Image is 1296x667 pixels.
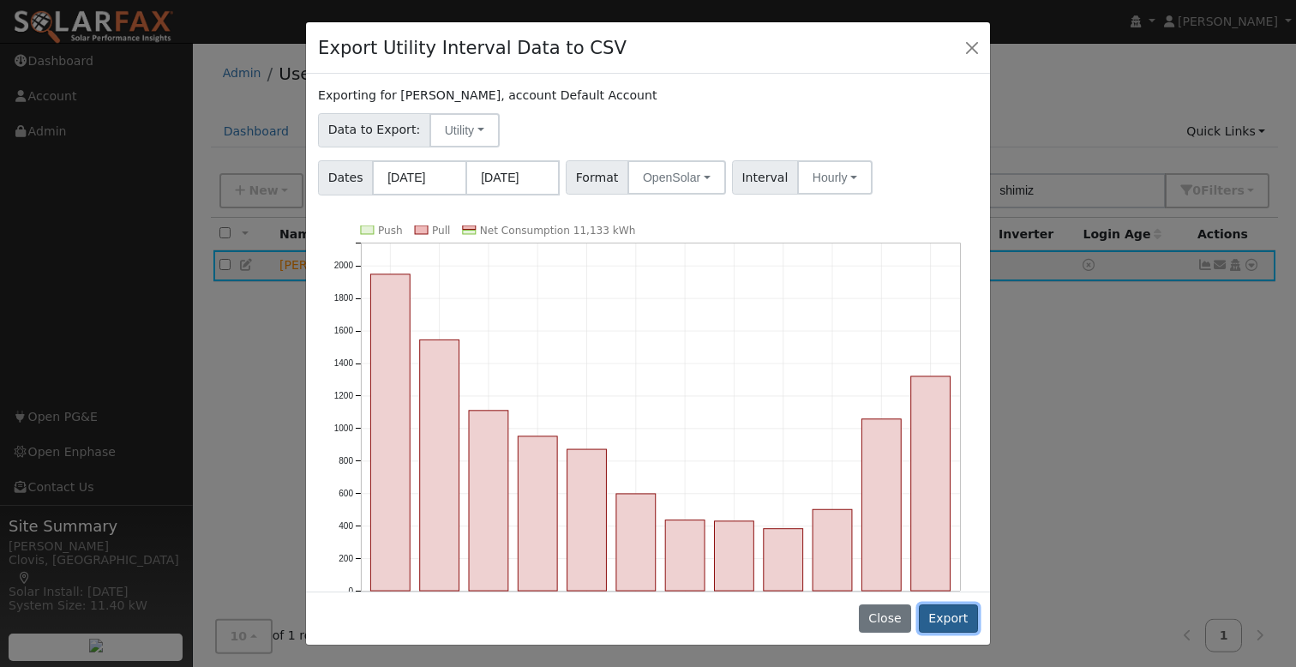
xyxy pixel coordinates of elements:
text: 1400 [334,358,354,368]
button: Utility [429,113,500,147]
button: Close [960,35,984,59]
text: 800 [339,456,353,466]
span: Format [566,160,628,195]
span: Dates [318,160,373,195]
rect: onclick="" [813,509,853,591]
text: Push [378,225,403,237]
label: Exporting for [PERSON_NAME], account Default Account [318,87,657,105]
button: Close [859,604,911,634]
h4: Export Utility Interval Data to CSV [318,34,627,62]
text: 1000 [334,424,354,433]
button: Export [919,604,978,634]
button: Hourly [797,160,873,195]
rect: onclick="" [420,340,459,591]
text: 0 [349,586,354,596]
rect: onclick="" [567,449,607,591]
rect: onclick="" [862,419,902,592]
rect: onclick="" [764,529,803,591]
text: 400 [339,521,353,531]
rect: onclick="" [469,411,508,591]
rect: onclick="" [666,520,705,592]
text: 1200 [334,391,354,400]
text: 600 [339,489,353,498]
rect: onclick="" [616,494,656,591]
text: 200 [339,554,353,563]
rect: onclick="" [912,376,951,591]
text: 1800 [334,293,354,303]
span: Interval [732,160,798,195]
span: Data to Export: [318,113,430,147]
rect: onclick="" [371,274,411,592]
text: Pull [432,225,450,237]
text: Net Consumption 11,133 kWh [480,225,636,237]
text: 2000 [334,261,354,270]
rect: onclick="" [519,436,558,591]
text: 1600 [334,326,354,335]
button: OpenSolar [627,160,726,195]
rect: onclick="" [715,521,754,591]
